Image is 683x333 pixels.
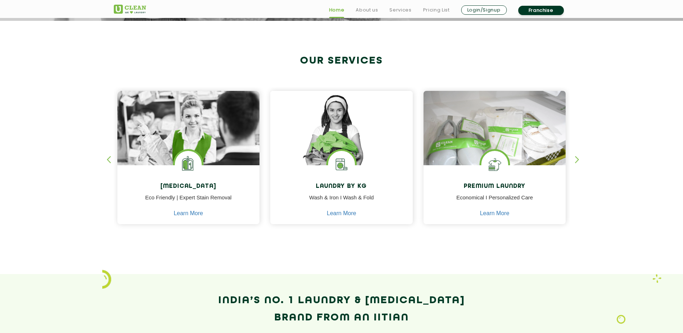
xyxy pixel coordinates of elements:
h2: India’s No. 1 Laundry & [MEDICAL_DATA] Brand from an IITian [114,292,570,327]
img: icon_2.png [102,270,111,288]
a: Login/Signup [461,5,507,15]
p: Eco Friendly | Expert Stain Removal [123,194,254,210]
a: Learn More [327,210,356,217]
h4: Laundry by Kg [276,183,407,190]
img: Laundry Services near me [175,151,202,178]
img: a girl with laundry basket [270,91,413,186]
a: Learn More [174,210,203,217]
a: Franchise [518,6,564,15]
a: Learn More [480,210,509,217]
h4: Premium Laundry [429,183,561,190]
img: Shoes Cleaning [481,151,508,178]
h4: [MEDICAL_DATA] [123,183,254,190]
img: Drycleaners near me [117,91,260,205]
img: Laundry wash and iron [652,274,661,283]
p: Wash & Iron I Wash & Fold [276,194,407,210]
a: Pricing List [423,6,450,14]
p: Economical I Personalized Care [429,194,561,210]
a: About us [356,6,378,14]
img: laundry done shoes and clothes [424,91,566,186]
h2: Our Services [114,55,570,67]
a: Home [329,6,345,14]
img: UClean Laundry and Dry Cleaning [114,5,146,14]
a: Services [389,6,411,14]
img: Laundry [617,315,626,324]
img: laundry washing machine [328,151,355,178]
